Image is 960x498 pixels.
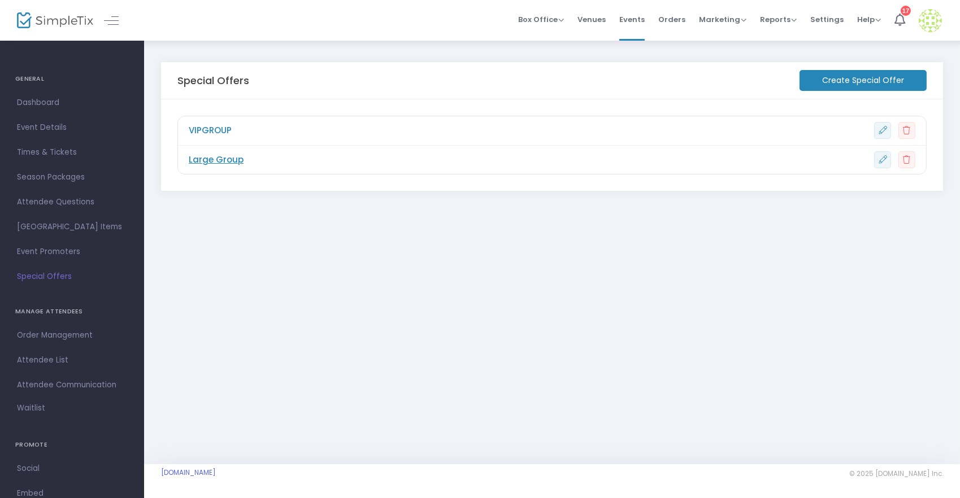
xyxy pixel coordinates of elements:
[17,244,127,259] span: Event Promoters
[879,156,887,164] i: Edit Special offer
[518,14,564,25] span: Box Office
[17,353,127,368] span: Attendee List
[17,461,127,476] span: Social
[17,120,127,135] span: Event Details
[903,156,910,164] i: Delete Special offer
[810,5,844,34] span: Settings
[17,269,127,284] span: Special Offers
[177,75,249,87] h5: Special Offers
[161,468,216,477] a: [DOMAIN_NAME]
[800,70,927,91] m-button: Create Special Offer
[15,434,129,456] h4: PROMOTE
[17,195,127,209] span: Attendee Questions
[699,14,746,25] span: Marketing
[619,5,645,34] span: Events
[189,124,232,137] span: VIPGROUP
[17,145,127,160] span: Times & Tickets
[189,154,244,167] span: Large Group
[901,6,911,16] div: 17
[17,328,127,343] span: Order Management
[577,5,606,34] span: Venues
[903,126,910,134] i: Delete Special offer
[874,122,891,139] button: Edit
[849,469,943,478] span: © 2025 [DOMAIN_NAME] Inc.
[879,126,887,134] i: Edit Special offer
[874,151,891,168] button: Edit
[898,151,915,168] button: Delete
[17,403,45,414] span: Waitlist
[17,378,127,392] span: Attendee Communication
[17,220,127,234] span: [GEOGRAPHIC_DATA] Items
[15,300,129,323] h4: MANAGE ATTENDEES
[17,95,127,110] span: Dashboard
[15,68,129,90] h4: GENERAL
[658,5,685,34] span: Orders
[898,122,915,139] button: Delete
[760,14,797,25] span: Reports
[857,14,881,25] span: Help
[17,170,127,185] span: Season Packages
